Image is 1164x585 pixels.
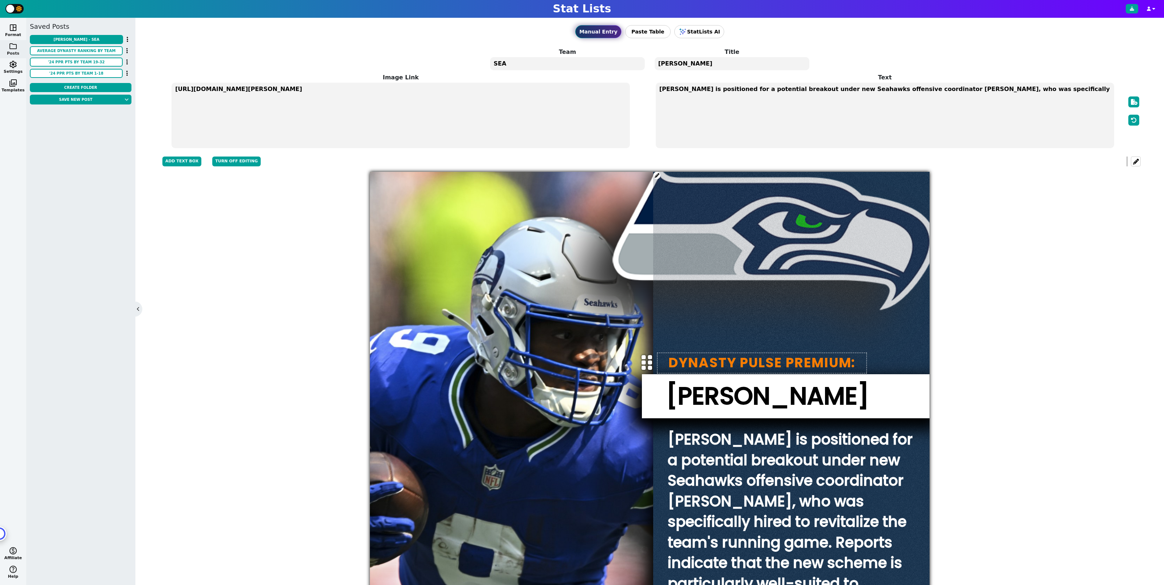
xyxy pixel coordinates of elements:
[650,48,814,56] label: Title
[643,73,1127,82] label: Text
[666,384,869,408] span: [PERSON_NAME]
[625,25,671,38] button: Paste Table
[162,157,201,166] button: Add Text Box
[485,48,650,56] label: Team
[674,25,724,38] button: StatLists AI
[9,565,17,574] span: help
[30,23,69,31] h5: Saved Posts
[171,83,630,148] textarea: [URL][DOMAIN_NAME][PERSON_NAME]
[553,2,611,15] h1: Stat Lists
[159,73,643,82] label: Image Link
[656,83,1114,148] textarea: [PERSON_NAME] is positioned for a potential breakout under new Seahawks offensive coordinator [PE...
[30,69,123,78] button: '24 PPR Pts By Team 1-18
[30,58,123,67] button: '24 PPR Pts By Team 19-32
[9,79,17,87] span: photo_library
[30,46,123,55] button: Average Dynasty Ranking By Team
[212,157,261,166] button: Turn off editing
[9,60,17,69] span: settings
[30,95,122,104] button: Save new post
[490,57,645,70] textarea: SEA
[9,42,17,51] span: folder
[655,57,809,70] textarea: [PERSON_NAME]
[657,353,867,373] input: Add text
[575,25,622,38] button: Manual Entry
[30,83,131,92] button: Create Folder
[9,23,17,32] span: space_dashboard
[30,35,123,44] button: [PERSON_NAME] - SEA
[9,546,17,555] span: monetization_on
